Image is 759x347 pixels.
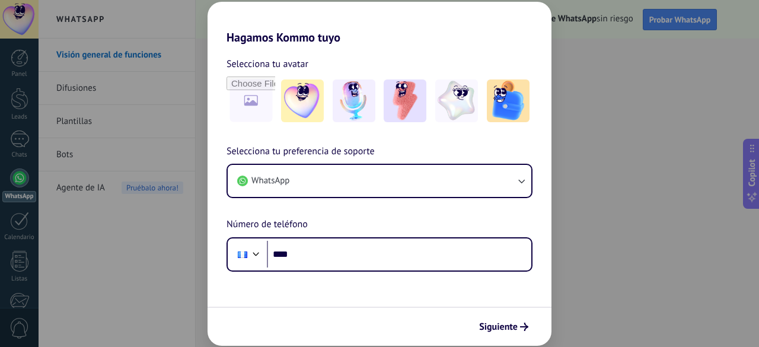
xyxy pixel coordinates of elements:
span: Selecciona tu preferencia de soporte [227,144,375,160]
img: -1.jpeg [281,79,324,122]
h2: Hagamos Kommo tuyo [208,2,551,44]
img: -5.jpeg [487,79,530,122]
img: -4.jpeg [435,79,478,122]
span: Selecciona tu avatar [227,56,308,72]
img: -2.jpeg [333,79,375,122]
div: Guatemala: + 502 [231,242,254,267]
button: Siguiente [474,317,534,337]
span: Número de teléfono [227,217,308,233]
span: Siguiente [479,323,518,331]
img: -3.jpeg [384,79,426,122]
span: WhatsApp [251,175,289,187]
button: WhatsApp [228,165,531,197]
